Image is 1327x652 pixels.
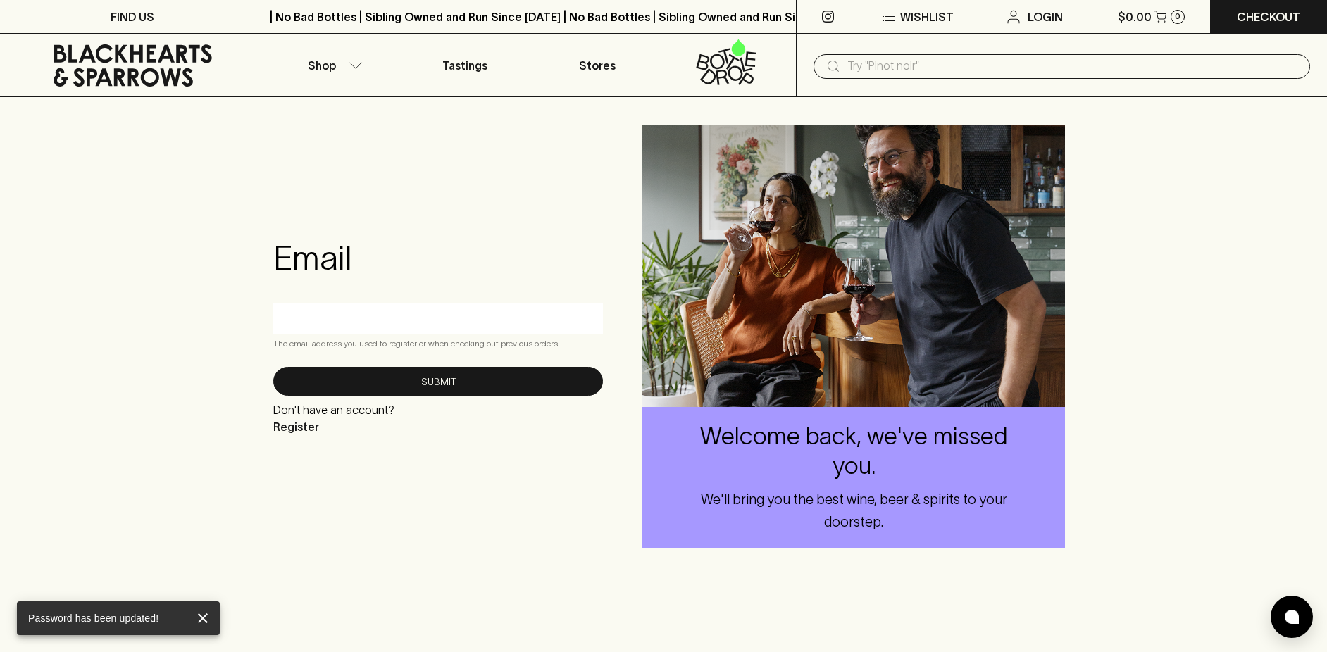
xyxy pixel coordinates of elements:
p: Checkout [1237,8,1300,25]
a: Stores [531,34,663,96]
input: Try "Pinot noir" [847,55,1299,77]
p: The email address you used to register or when checking out previous orders [273,337,603,351]
button: Shop [266,34,399,96]
p: Login [1028,8,1063,25]
p: Register [273,418,394,435]
p: FIND US [111,8,154,25]
img: bubble-icon [1285,610,1299,624]
h3: Email [273,238,603,277]
h4: Welcome back, we've missed you. [693,422,1014,481]
a: Tastings [399,34,531,96]
div: Password has been updated! [28,606,158,631]
p: 0 [1175,13,1180,20]
p: $0.00 [1118,8,1152,25]
button: Submit [273,367,603,396]
img: pjver.png [642,125,1065,407]
p: Stores [579,57,616,74]
p: Shop [308,57,336,74]
p: Wishlist [900,8,954,25]
button: close [192,607,214,629]
p: Tastings [442,57,487,74]
h6: We'll bring you the best wine, beer & spirits to your doorstep. [693,488,1014,533]
p: Don't have an account? [273,401,394,418]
